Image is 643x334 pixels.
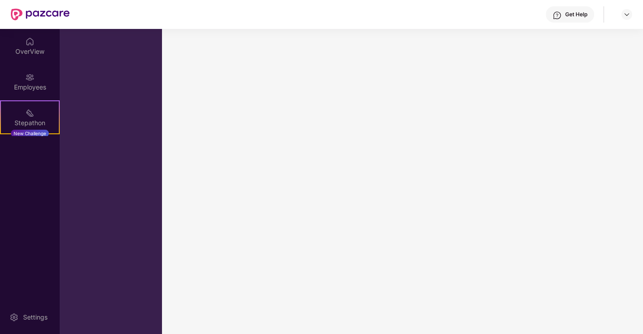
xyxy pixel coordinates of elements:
div: Get Help [565,11,587,18]
img: svg+xml;base64,PHN2ZyBpZD0iSGVscC0zMngzMiIgeG1sbnM9Imh0dHA6Ly93d3cudzMub3JnLzIwMDAvc3ZnIiB3aWR0aD... [553,11,562,20]
div: Settings [20,313,50,322]
img: svg+xml;base64,PHN2ZyBpZD0iU2V0dGluZy0yMHgyMCIgeG1sbnM9Imh0dHA6Ly93d3cudzMub3JnLzIwMDAvc3ZnIiB3aW... [10,313,19,322]
div: Stepathon [1,118,59,127]
img: svg+xml;base64,PHN2ZyBpZD0iRW1wbG95ZWVzIiB4bWxucz0iaHR0cDovL3d3dy53My5vcmcvMjAwMC9zdmciIHdpZHRoPS... [25,73,34,82]
img: svg+xml;base64,PHN2ZyBpZD0iSG9tZSIgeG1sbnM9Imh0dHA6Ly93d3cudzMub3JnLzIwMDAvc3ZnIiB3aWR0aD0iMjAiIG... [25,37,34,46]
div: New Challenge [11,130,49,137]
img: svg+xml;base64,PHN2ZyB4bWxucz0iaHR0cDovL3d3dy53My5vcmcvMjAwMC9zdmciIHdpZHRoPSIyMSIgaGVpZ2h0PSIyMC... [25,108,34,118]
img: New Pazcare Logo [11,9,70,20]
img: svg+xml;base64,PHN2ZyBpZD0iRHJvcGRvd24tMzJ4MzIiIHhtbG5zPSJodHRwOi8vd3d3LnczLm9yZy8yMDAwL3N2ZyIgd2... [623,11,630,18]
